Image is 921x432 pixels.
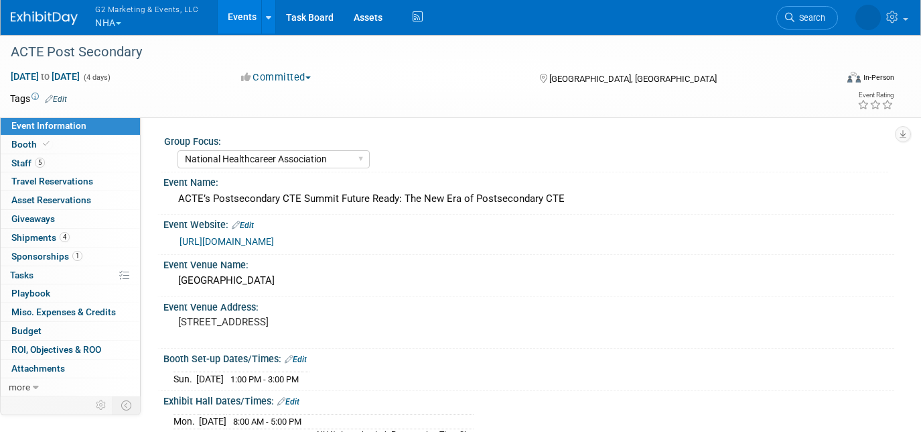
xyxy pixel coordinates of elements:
[1,136,140,154] a: Booth
[163,172,894,189] div: Event Name:
[549,74,717,84] span: [GEOGRAPHIC_DATA], [GEOGRAPHIC_DATA]
[11,288,50,299] span: Playbook
[180,236,274,247] a: [URL][DOMAIN_NAME]
[196,372,224,386] td: [DATE]
[163,215,894,232] div: Event Website:
[82,73,111,82] span: (4 days)
[11,176,93,186] span: Travel Reservations
[1,284,140,303] a: Playbook
[90,396,113,414] td: Personalize Event Tab Strip
[10,92,67,105] td: Tags
[11,363,65,374] span: Attachments
[163,391,894,409] div: Exhibit Hall Dates/Times:
[11,325,42,336] span: Budget
[1,360,140,378] a: Attachments
[43,140,50,148] i: Booth reservation complete
[11,120,86,131] span: Event Information
[236,70,316,85] button: Committed
[113,396,141,414] td: Toggle Event Tabs
[1,341,140,359] a: ROI, Objectives & ROO
[1,154,140,172] a: Staff5
[173,270,884,291] div: [GEOGRAPHIC_DATA]
[230,374,299,384] span: 1:00 PM - 3:00 PM
[10,70,80,83] span: [DATE] [DATE]
[847,72,861,83] img: Format-Inperson.png
[10,270,33,280] span: Tasks
[72,251,82,261] span: 1
[60,232,70,242] span: 4
[173,414,199,429] td: Mon.
[855,5,881,30] img: Laine Butler
[11,344,101,355] span: ROI, Objectives & ROO
[45,95,67,104] a: Edit
[1,248,140,266] a: Sponsorships1
[1,266,140,284] a: Tasks
[11,251,82,262] span: Sponsorships
[11,195,91,205] span: Asset Reservations
[857,92,894,99] div: Event Rating
[173,188,884,209] div: ACTE’s Postsecondary CTE Summit Future Ready: The New Era of Postsecondary CTE
[11,213,55,224] span: Giveaways
[178,316,453,328] pre: [STREET_ADDRESS]
[285,355,307,364] a: Edit
[1,191,140,209] a: Asset Reservations
[863,72,894,83] div: In-Person
[1,229,140,247] a: Shipments4
[6,40,819,64] div: ACTE Post Secondary
[233,417,301,427] span: 8:00 AM - 5:00 PM
[11,139,52,150] span: Booth
[11,158,45,168] span: Staff
[1,172,140,191] a: Travel Reservations
[39,71,52,82] span: to
[163,255,894,272] div: Event Venue Name:
[1,303,140,321] a: Misc. Expenses & Credits
[163,349,894,366] div: Booth Set-up Dates/Times:
[35,158,45,168] span: 5
[1,117,140,135] a: Event Information
[1,322,140,340] a: Budget
[95,2,198,16] span: G2 Marketing & Events, LLC
[11,307,116,317] span: Misc. Expenses & Credits
[11,11,78,25] img: ExhibitDay
[199,414,226,429] td: [DATE]
[1,378,140,396] a: more
[764,70,894,90] div: Event Format
[164,131,888,148] div: Group Focus:
[9,382,30,392] span: more
[794,13,825,23] span: Search
[776,6,838,30] a: Search
[173,372,196,386] td: Sun.
[277,397,299,407] a: Edit
[232,221,254,230] a: Edit
[11,232,70,243] span: Shipments
[163,297,894,314] div: Event Venue Address:
[1,210,140,228] a: Giveaways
